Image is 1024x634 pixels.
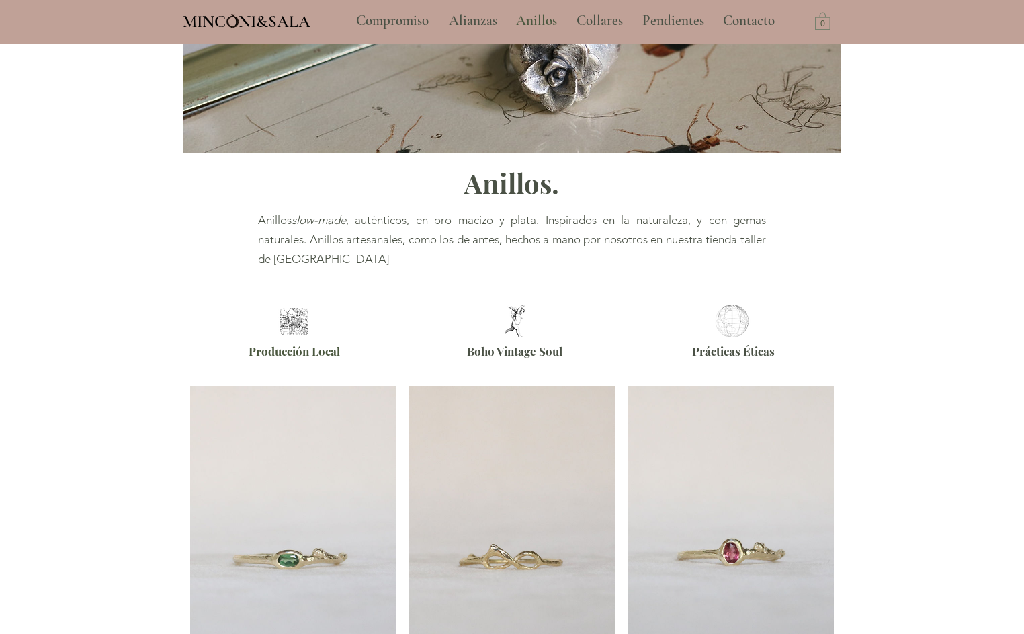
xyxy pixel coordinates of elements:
[258,213,766,266] span: Anillos , auténticos, en oro macizo y plata. Inspirados en la naturaleza, y con gemas naturales. ...
[692,344,775,358] span: Prácticas Éticas
[632,4,713,38] a: Pendientes
[713,4,785,38] a: Contacto
[349,4,435,38] p: Compromiso
[183,11,310,32] span: MINCONI&SALA
[712,305,753,337] img: Joyería Ética
[495,305,536,337] img: Joyas de estilo Boho Vintage
[442,4,504,38] p: Alianzas
[636,4,711,38] p: Pendientes
[439,4,506,38] a: Alianzas
[183,9,310,31] a: MINCONI&SALA
[464,165,559,200] span: Anillos.
[566,4,632,38] a: Collares
[467,344,562,358] span: Boho Vintage Soul
[320,4,812,38] nav: Sitio
[716,4,781,38] p: Contacto
[570,4,630,38] p: Collares
[506,4,566,38] a: Anillos
[815,11,830,30] a: Carrito con 0 ítems
[249,344,340,358] span: Producción Local
[227,14,239,28] img: Minconi Sala
[509,4,564,38] p: Anillos
[276,308,312,335] img: Joyeria Barcelona
[292,213,346,227] span: slow-made
[346,4,439,38] a: Compromiso
[820,19,825,29] text: 0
